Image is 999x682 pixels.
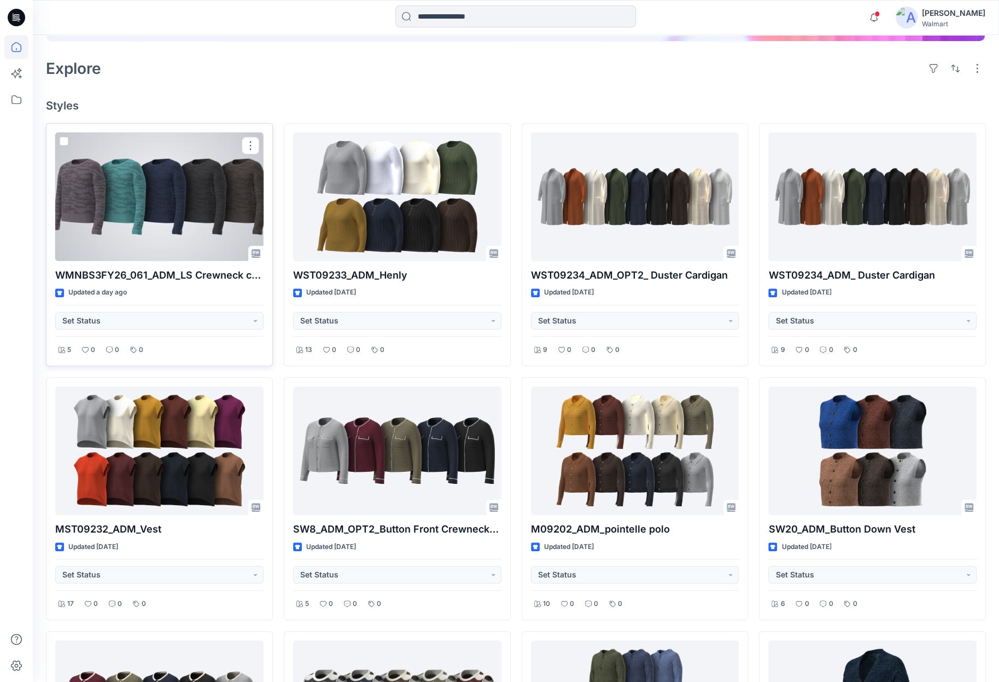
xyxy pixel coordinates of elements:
[570,598,574,610] p: 0
[356,344,360,356] p: 0
[544,287,594,298] p: Updated [DATE]
[828,344,833,356] p: 0
[780,344,785,356] p: 9
[591,344,595,356] p: 0
[852,344,857,356] p: 0
[115,344,119,356] p: 0
[293,132,501,261] a: WST09233_ADM_Henly
[780,598,785,610] p: 6
[594,598,598,610] p: 0
[46,99,986,112] h4: Styles
[804,598,809,610] p: 0
[922,7,985,20] div: [PERSON_NAME]
[768,268,977,283] p: WST09234_ADM_ Duster Cardigan
[305,344,312,356] p: 13
[852,598,857,610] p: 0
[531,132,739,261] a: WST09234_ADM_OPT2_ Duster Cardigan
[828,598,833,610] p: 0
[377,598,381,610] p: 0
[293,522,501,537] p: SW8_ADM_OPT2_Button Front Crewneck Jacket
[306,541,356,553] p: Updated [DATE]
[293,386,501,515] a: SW8_ADM_OPT2_Button Front Crewneck Jacket
[543,344,547,356] p: 9
[67,598,74,610] p: 17
[91,344,95,356] p: 0
[55,268,264,283] p: WMNBS3FY26_061_ADM_LS Crewneck copy
[531,522,739,537] p: M09202_ADM_pointelle polo
[67,344,71,356] p: 5
[781,287,831,298] p: Updated [DATE]
[293,268,501,283] p: WST09233_ADM_Henly
[615,344,620,356] p: 0
[94,598,98,610] p: 0
[55,522,264,537] p: MST09232_ADM_Vest
[804,344,809,356] p: 0
[329,598,333,610] p: 0
[118,598,122,610] p: 0
[531,268,739,283] p: WST09234_ADM_OPT2_ Duster Cardigan
[922,20,985,28] div: Walmart
[353,598,357,610] p: 0
[306,287,356,298] p: Updated [DATE]
[567,344,571,356] p: 0
[768,522,977,537] p: SW20_ADM_Button Down Vest
[896,7,918,28] img: avatar
[68,541,118,553] p: Updated [DATE]
[332,344,336,356] p: 0
[543,598,550,610] p: 10
[544,541,594,553] p: Updated [DATE]
[768,386,977,515] a: SW20_ADM_Button Down Vest
[55,132,264,261] a: WMNBS3FY26_061_ADM_LS Crewneck copy
[68,287,127,298] p: Updated a day ago
[531,386,739,515] a: M09202_ADM_pointelle polo
[142,598,146,610] p: 0
[768,132,977,261] a: WST09234_ADM_ Duster Cardigan
[46,60,101,77] h2: Explore
[139,344,143,356] p: 0
[781,541,831,553] p: Updated [DATE]
[380,344,384,356] p: 0
[618,598,622,610] p: 0
[305,598,309,610] p: 5
[55,386,264,515] a: MST09232_ADM_Vest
